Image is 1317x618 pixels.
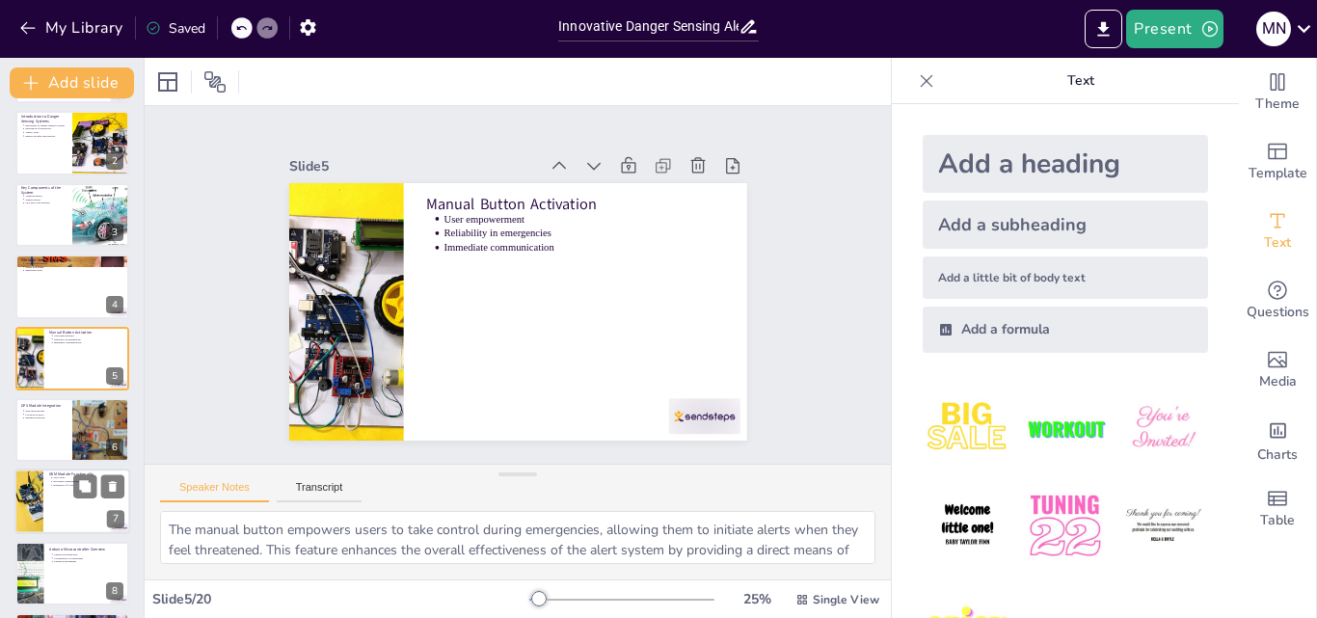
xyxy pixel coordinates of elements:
[289,157,539,175] div: Slide 5
[15,327,129,390] div: 5
[15,255,129,318] div: 4
[146,19,205,38] div: Saved
[15,111,129,175] div: 2
[152,67,183,97] div: Layout
[54,484,125,488] p: Reliability of GSM
[1020,384,1110,473] img: 2.jpeg
[21,113,67,123] p: Introduction to Danger Sensing Systems
[15,183,129,247] div: 3
[923,256,1208,299] div: Add a little bit of body text
[25,269,123,273] p: Immediate alerts
[1118,384,1208,473] img: 3.jpeg
[1020,481,1110,571] img: 5.jpeg
[25,409,67,413] p: Real-time tracking
[54,337,123,341] p: Reliability in emergencies
[923,307,1208,353] div: Add a formula
[443,227,723,241] p: Reliability in emergencies
[106,439,123,456] div: 6
[14,13,131,43] button: My Library
[25,202,67,205] p: GPS and GSM modules
[923,384,1012,473] img: 1.jpeg
[1239,127,1316,197] div: Add ready made slides
[277,481,363,502] button: Transcript
[15,398,129,462] div: 6
[25,416,67,420] p: Enhanced response
[1257,444,1298,466] span: Charts
[54,334,123,337] p: User empowerment
[1247,302,1309,323] span: Questions
[942,58,1220,104] p: Text
[21,185,67,196] p: Key Components of the System
[49,471,124,477] p: GSM Module Functionality
[1239,266,1316,336] div: Get real-time input from your audience
[54,480,125,484] p: Real-time communication
[152,590,529,608] div: Slide 5 / 20
[1259,371,1297,392] span: Media
[1256,10,1291,48] button: m N
[54,552,123,556] p: Central processing unit
[1264,232,1291,254] span: Text
[160,511,875,564] textarea: The manual button empowers users to take control during emergencies, allowing them to initiate al...
[25,134,67,138] p: Impact on safety and security
[1239,474,1316,544] div: Add a table
[106,152,123,170] div: 2
[15,542,129,605] div: 8
[107,511,124,528] div: 7
[1118,481,1208,571] img: 6.jpeg
[25,126,67,130] p: Integration of technology
[25,262,123,266] p: Detection mechanism
[923,201,1208,249] div: Add a subheading
[443,212,723,227] p: User empowerment
[160,481,269,502] button: Speaker Notes
[25,123,67,127] p: Importance of danger sensing systems
[54,476,125,480] p: SMS alerts
[54,556,123,560] p: Coordination of components
[73,475,96,498] button: Duplicate Slide
[101,475,124,498] button: Delete Slide
[106,224,123,241] div: 3
[54,340,123,344] p: Immediate communication
[1256,12,1291,46] div: m N
[106,296,123,313] div: 4
[49,329,123,335] p: Manual Button Activation
[21,257,123,263] p: Vibration Sensor Functionality
[1239,405,1316,474] div: Add charts and graphs
[813,592,879,607] span: Single View
[923,135,1208,193] div: Add a heading
[734,590,780,608] div: 25 %
[10,67,134,98] button: Add slide
[106,367,123,385] div: 5
[14,470,130,535] div: 7
[1255,94,1300,115] span: Theme
[203,70,227,94] span: Position
[443,240,723,255] p: Immediate communication
[25,413,67,416] p: Location accuracy
[106,582,123,600] div: 8
[1260,510,1295,531] span: Table
[1239,336,1316,405] div: Add images, graphics, shapes or video
[1249,163,1307,184] span: Template
[1126,10,1223,48] button: Present
[1239,197,1316,266] div: Add text boxes
[923,481,1012,571] img: 4.jpeg
[25,198,67,202] p: Manual button
[558,13,739,40] input: Insert title
[1085,10,1122,48] button: Export to PowerPoint
[25,130,67,134] p: Timely alerts
[25,265,123,269] p: Signal processing
[426,194,724,215] p: Manual Button Activation
[1239,58,1316,127] div: Change the overall theme
[49,546,123,551] p: Arduino Microcontroller Overview
[21,403,67,409] p: GPS Module Integration
[25,194,67,198] p: Vibration sensor
[54,559,123,563] p: Custom programming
